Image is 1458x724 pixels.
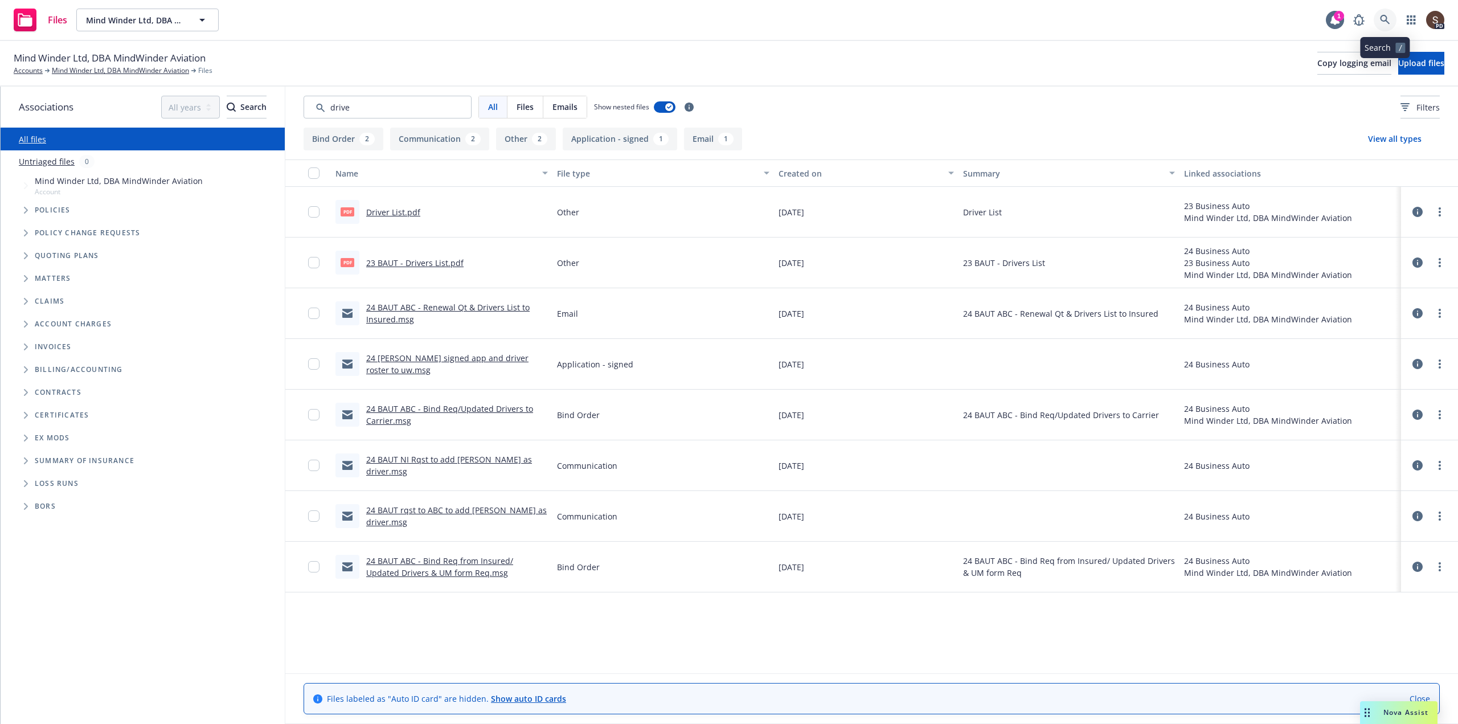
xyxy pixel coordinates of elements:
span: Associations [19,100,73,114]
a: more [1433,408,1447,422]
div: 24 Business Auto [1184,301,1352,313]
span: [DATE] [779,206,804,218]
span: Account [35,187,203,197]
div: Mind Winder Ltd, DBA MindWinder Aviation [1184,269,1352,281]
div: 24 Business Auto [1184,460,1250,472]
div: Search [227,96,267,118]
div: Mind Winder Ltd, DBA MindWinder Aviation [1184,212,1352,224]
span: Loss Runs [35,480,79,487]
button: Upload files [1398,52,1444,75]
div: 0 [79,155,95,168]
div: Folder Tree Example [1,358,285,518]
div: 23 Business Auto [1184,257,1352,269]
div: 24 Business Auto [1184,358,1250,370]
span: [DATE] [779,308,804,320]
span: Bind Order [557,409,600,421]
span: Mind Winder Ltd, DBA MindWinder Aviation [14,51,206,66]
a: Accounts [14,66,43,76]
span: Invoices [35,343,72,350]
div: 24 Business Auto [1184,510,1250,522]
div: Summary [963,167,1163,179]
span: pdf [341,258,354,267]
a: Files [9,4,72,36]
img: photo [1426,11,1444,29]
button: Nova Assist [1360,701,1437,724]
span: Email [557,308,578,320]
span: Quoting plans [35,252,99,259]
div: Linked associations [1184,167,1396,179]
button: Filters [1400,96,1440,118]
button: Communication [390,128,489,150]
div: 1 [1334,11,1344,21]
span: All [488,101,498,113]
span: [DATE] [779,561,804,573]
a: 24 [PERSON_NAME] signed app and driver roster to uw.msg [366,353,529,375]
span: Filters [1416,101,1440,113]
div: 2 [532,133,547,145]
input: Toggle Row Selected [308,460,320,471]
div: 2 [465,133,481,145]
div: Name [335,167,535,179]
a: more [1433,256,1447,269]
input: Search by keyword... [304,96,472,118]
span: Show nested files [594,102,649,112]
span: Driver List [963,206,1002,218]
input: Toggle Row Selected [308,561,320,572]
span: Copy logging email [1317,58,1391,68]
button: Bind Order [304,128,383,150]
a: more [1433,459,1447,472]
svg: Search [227,103,236,112]
button: Summary [959,159,1180,187]
input: Toggle Row Selected [308,510,320,522]
input: Select all [308,167,320,179]
a: 24 BAUT ABC - Bind Req/Updated Drivers to Carrier.msg [366,403,533,426]
div: 1 [718,133,734,145]
span: Claims [35,298,64,305]
span: pdf [341,207,354,216]
button: SearchSearch [227,96,267,118]
button: Email [684,128,742,150]
a: 24 BAUT ABC - Bind Req from Insured/ Updated Drivers & UM form Req.msg [366,555,513,578]
span: Nova Assist [1383,707,1428,717]
button: Other [496,128,556,150]
a: 24 BAUT rqst to ABC to add [PERSON_NAME] as driver.msg [366,505,547,527]
button: Created on [774,159,959,187]
a: 23 BAUT - Drivers List.pdf [366,257,464,268]
a: Report a Bug [1348,9,1370,31]
input: Toggle Row Selected [308,409,320,420]
span: [DATE] [779,460,804,472]
div: Drag to move [1360,701,1374,724]
span: Upload files [1398,58,1444,68]
a: more [1433,357,1447,371]
span: Policies [35,207,71,214]
span: [DATE] [779,510,804,522]
div: 2 [359,133,375,145]
span: Communication [557,510,617,522]
span: 24 BAUT ABC - Renewal Qt & Drivers List to Insured [963,308,1158,320]
button: Name [331,159,552,187]
span: Ex Mods [35,435,69,441]
button: Application - signed [563,128,677,150]
a: more [1433,560,1447,574]
button: File type [552,159,774,187]
span: Emails [552,101,578,113]
span: 23 BAUT - Drivers List [963,257,1045,269]
span: Account charges [35,321,112,328]
span: 24 BAUT ABC - Bind Req/Updated Drivers to Carrier [963,409,1159,421]
span: Files labeled as "Auto ID card" are hidden. [327,693,566,705]
span: [DATE] [779,409,804,421]
a: more [1433,509,1447,523]
span: Communication [557,460,617,472]
button: Copy logging email [1317,52,1391,75]
span: Matters [35,275,71,282]
input: Toggle Row Selected [308,358,320,370]
input: Toggle Row Selected [308,257,320,268]
span: Mind Winder Ltd, DBA MindWinder Aviation [35,175,203,187]
a: All files [19,134,46,145]
span: [DATE] [779,257,804,269]
a: Show auto ID cards [491,693,566,704]
div: Tree Example [1,173,285,358]
a: 24 BAUT ABC - Renewal Qt & Drivers List to Insured.msg [366,302,530,325]
div: File type [557,167,757,179]
button: View all types [1350,128,1440,150]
